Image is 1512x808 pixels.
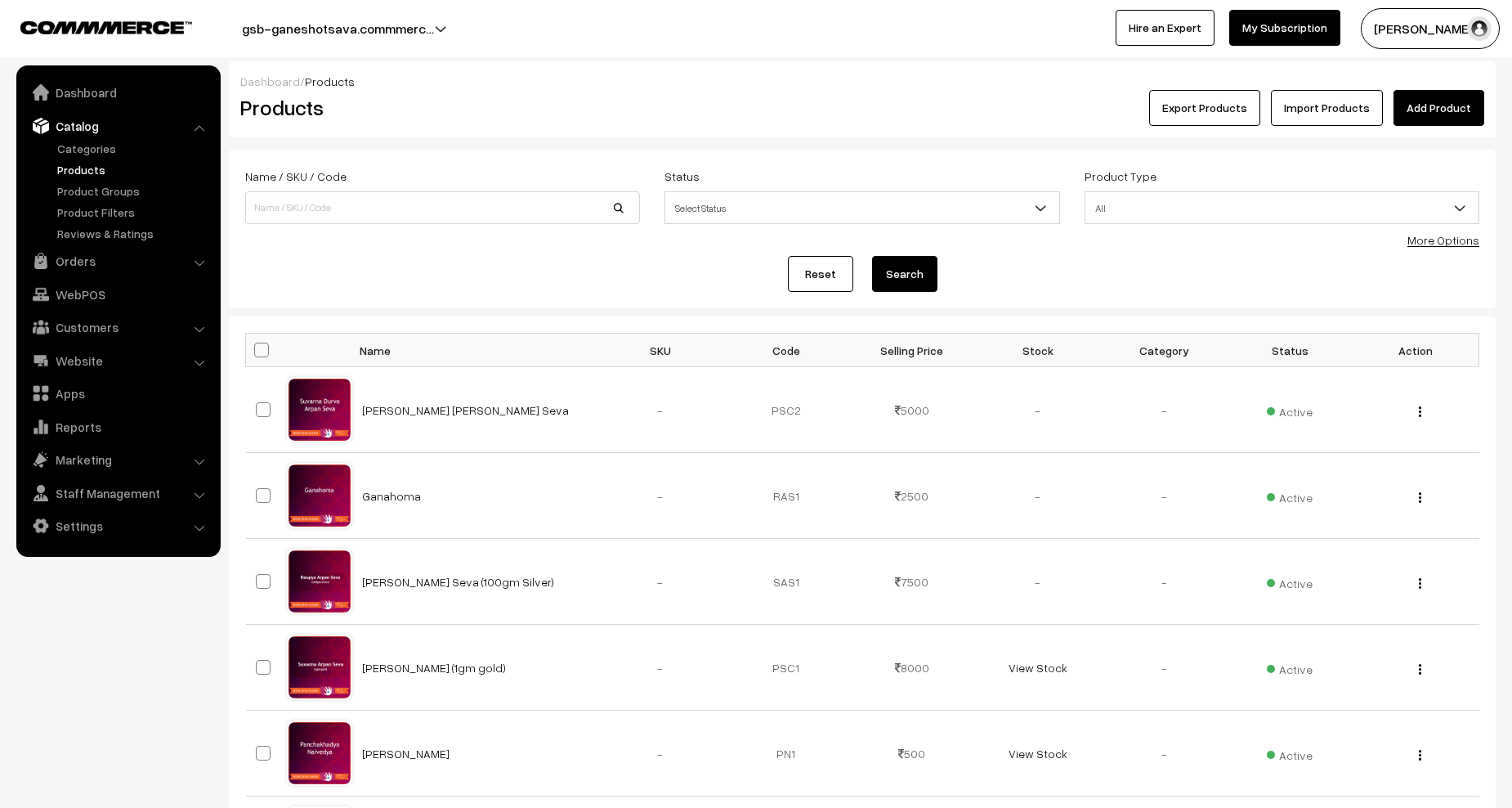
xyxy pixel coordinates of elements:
a: Reset [788,256,853,292]
a: [PERSON_NAME] [362,747,450,761]
label: Name / SKU / Code [245,168,347,185]
a: [PERSON_NAME] (1gm gold) [362,661,506,675]
td: PSC1 [723,625,849,711]
button: [PERSON_NAME] [1361,8,1500,49]
a: Website [20,346,215,375]
h2: Products [240,95,638,120]
a: Marketing [20,445,215,474]
span: All [1085,191,1479,224]
a: Dashboard [20,78,215,107]
td: 2500 [849,453,975,539]
th: Code [723,334,849,367]
img: user [1467,16,1492,41]
td: - [597,625,723,711]
img: Menu [1419,664,1421,675]
td: PSC2 [723,367,849,453]
span: Active [1267,485,1313,506]
a: Apps [20,379,215,408]
td: - [1101,367,1227,453]
a: Hire an Expert [1116,10,1215,46]
th: Name [352,334,597,367]
img: Menu [1419,578,1421,589]
span: Select Status [665,194,1058,222]
a: COMMMERCE [20,16,163,36]
img: Menu [1419,406,1421,417]
a: More Options [1407,233,1479,247]
td: - [597,453,723,539]
td: - [597,711,723,797]
a: Settings [20,511,215,541]
a: Dashboard [240,74,300,88]
a: Staff Management [20,478,215,508]
input: Name / SKU / Code [245,191,640,224]
td: 500 [849,711,975,797]
a: Add Product [1393,90,1484,126]
td: - [1101,711,1227,797]
td: SAS1 [723,539,849,625]
img: COMMMERCE [20,21,192,34]
button: Search [872,256,937,292]
span: Active [1267,399,1313,420]
td: - [975,539,1101,625]
button: gsb-ganeshotsava.commmerc… [185,8,491,49]
span: Active [1267,657,1313,678]
a: Product Groups [53,182,215,200]
span: All [1085,194,1478,222]
button: Export Products [1149,90,1260,126]
td: 7500 [849,539,975,625]
a: Categories [53,140,215,157]
a: Reports [20,412,215,442]
span: Active [1267,571,1313,592]
th: Status [1227,334,1353,367]
td: - [1101,539,1227,625]
td: RAS1 [723,453,849,539]
td: 8000 [849,625,975,711]
a: [PERSON_NAME] Seva (100gm Silver) [362,575,554,589]
a: Product Filters [53,204,215,221]
th: Action [1353,334,1478,367]
td: - [597,367,723,453]
th: SKU [597,334,723,367]
a: WebPOS [20,280,215,309]
span: Select Status [664,191,1059,224]
th: Stock [975,334,1101,367]
th: Selling Price [849,334,975,367]
a: Catalog [20,111,215,141]
a: Orders [20,246,215,276]
label: Product Type [1085,168,1156,185]
a: Ganahoma [362,489,421,503]
td: - [1101,453,1227,539]
span: Products [305,74,355,88]
td: - [975,453,1101,539]
span: Active [1267,743,1313,764]
a: View Stock [1009,747,1067,761]
a: My Subscription [1229,10,1340,46]
a: Import Products [1271,90,1383,126]
div: / [240,73,1484,90]
a: Reviews & Ratings [53,225,215,242]
a: Customers [20,312,215,342]
img: Menu [1419,492,1421,503]
img: Menu [1419,750,1421,761]
td: PN1 [723,711,849,797]
td: 5000 [849,367,975,453]
td: - [597,539,723,625]
th: Category [1101,334,1227,367]
a: Products [53,161,215,178]
a: View Stock [1009,661,1067,675]
td: - [1101,625,1227,711]
td: - [975,367,1101,453]
label: Status [664,168,700,185]
a: [PERSON_NAME] [PERSON_NAME] Seva [362,403,569,417]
